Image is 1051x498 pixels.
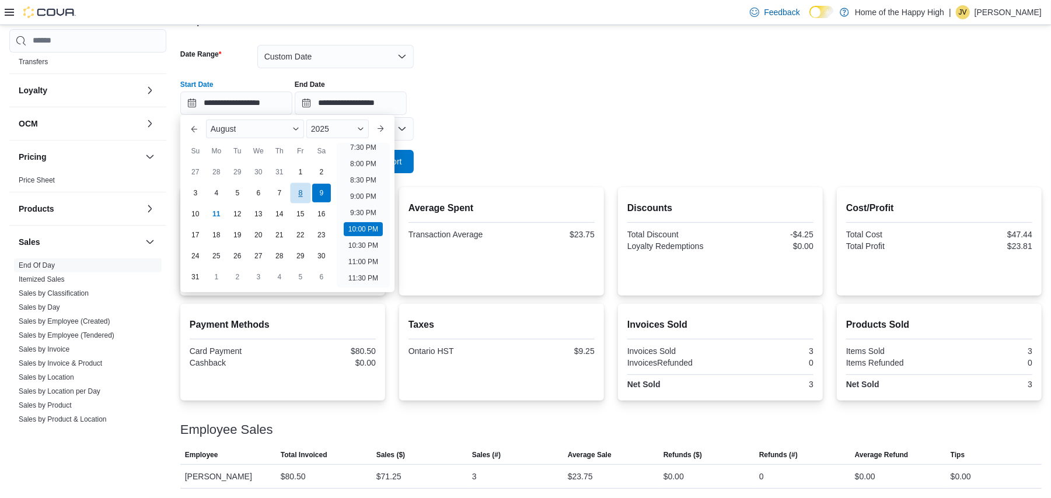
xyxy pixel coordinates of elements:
[207,247,226,265] div: day-25
[855,450,909,460] span: Average Refund
[951,450,965,460] span: Tips
[959,5,967,19] span: JV
[19,317,110,325] a: Sales by Employee (Created)
[186,226,205,244] div: day-17
[186,184,205,202] div: day-3
[228,163,247,181] div: day-29
[949,5,951,19] p: |
[19,415,107,424] span: Sales by Product & Location
[270,205,289,223] div: day-14
[941,241,1032,251] div: $23.81
[19,151,141,163] button: Pricing
[344,255,383,269] li: 11:00 PM
[291,247,310,265] div: day-29
[186,163,205,181] div: day-27
[180,50,222,59] label: Date Range
[345,190,381,204] li: 9:00 PM
[408,346,500,356] div: Ontario HST
[19,289,89,297] a: Sales by Classification
[228,205,247,223] div: day-12
[19,261,55,269] a: End Of Day
[19,401,72,409] a: Sales by Product
[745,1,804,24] a: Feedback
[207,142,226,160] div: Mo
[846,318,1032,332] h2: Products Sold
[371,120,390,138] button: Next month
[504,230,595,239] div: $23.75
[143,150,157,164] button: Pricing
[185,450,218,460] span: Employee
[809,6,834,18] input: Dark Mode
[207,184,226,202] div: day-4
[186,205,205,223] div: day-10
[186,142,205,160] div: Su
[941,358,1032,367] div: 0
[19,359,102,367] a: Sales by Invoice & Product
[627,346,718,356] div: Invoices Sold
[9,258,166,459] div: Sales
[291,142,310,160] div: Fr
[722,380,813,389] div: 3
[19,203,141,215] button: Products
[228,247,247,265] div: day-26
[19,331,114,340] span: Sales by Employee (Tendered)
[190,346,281,356] div: Card Payment
[19,289,89,298] span: Sales by Classification
[311,124,329,134] span: 2025
[397,124,407,134] button: Open list of options
[19,203,54,215] h3: Products
[290,183,310,203] div: day-8
[627,358,718,367] div: InvoicesRefunded
[19,176,55,185] span: Price Sheet
[312,205,331,223] div: day-16
[285,358,376,367] div: $0.00
[19,85,141,96] button: Loyalty
[312,226,331,244] div: day-23
[19,236,40,248] h3: Sales
[627,241,718,251] div: Loyalty Redemptions
[281,450,327,460] span: Total Invoiced
[143,83,157,97] button: Loyalty
[249,142,268,160] div: We
[345,206,381,220] li: 9:30 PM
[285,346,376,356] div: $80.50
[180,92,292,115] input: Press the down key to enter a popover containing a calendar. Press the escape key to close the po...
[846,241,937,251] div: Total Profit
[627,230,718,239] div: Total Discount
[270,142,289,160] div: Th
[249,268,268,286] div: day-3
[568,469,593,483] div: $23.75
[249,226,268,244] div: day-20
[846,230,937,239] div: Total Cost
[249,184,268,202] div: day-6
[228,184,247,202] div: day-5
[249,205,268,223] div: day-13
[568,450,612,460] span: Average Sale
[249,163,268,181] div: day-30
[228,268,247,286] div: day-2
[143,117,157,131] button: OCM
[270,247,289,265] div: day-28
[627,318,813,332] h2: Invoices Sold
[257,45,414,68] button: Custom Date
[722,241,813,251] div: $0.00
[759,469,764,483] div: 0
[211,124,236,134] span: August
[312,184,331,202] div: day-9
[975,5,1042,19] p: [PERSON_NAME]
[941,230,1032,239] div: $47.44
[759,450,798,460] span: Refunds (#)
[19,331,114,339] a: Sales by Employee (Tendered)
[291,226,310,244] div: day-22
[722,230,813,239] div: -$4.25
[846,346,937,356] div: Items Sold
[855,5,944,19] p: Home of the Happy High
[408,230,500,239] div: Transaction Average
[19,176,55,184] a: Price Sheet
[764,6,799,18] span: Feedback
[344,239,383,252] li: 10:30 PM
[627,380,661,389] strong: Net Sold
[186,268,205,286] div: day-31
[941,346,1032,356] div: 3
[19,57,48,66] span: Transfers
